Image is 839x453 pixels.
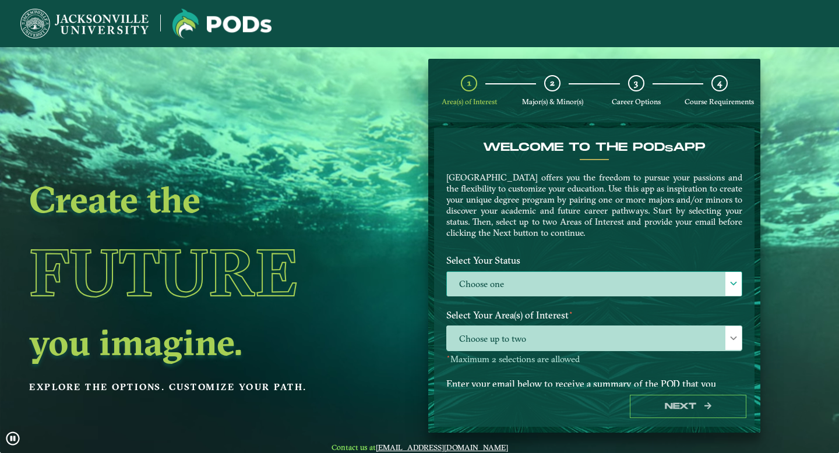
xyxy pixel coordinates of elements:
[522,97,583,106] span: Major(s) & Minor(s)
[665,143,673,154] sub: s
[172,9,272,38] img: Jacksonville University logo
[20,9,149,38] img: Jacksonville University logo
[467,77,471,89] span: 1
[438,305,751,326] label: Select Your Area(s) of Interest
[29,183,348,215] h2: Create the
[376,443,508,452] a: [EMAIL_ADDRESS][DOMAIN_NAME]
[612,97,661,106] span: Career Options
[323,443,516,452] span: Contact us at
[446,172,742,238] p: [GEOGRAPHIC_DATA] offers you the freedom to pursue your passions and the flexibility to customize...
[685,97,754,106] span: Course Requirements
[447,272,742,297] label: Choose one
[717,77,722,89] span: 4
[438,373,751,408] label: Enter your email below to receive a summary of the POD that you create.
[634,77,638,89] span: 3
[446,140,742,154] h4: Welcome to the POD app
[442,97,497,106] span: Area(s) of Interest
[446,352,450,360] sup: ⋆
[438,250,751,271] label: Select Your Status
[446,354,742,365] p: Maximum 2 selections are allowed
[630,395,746,419] button: Next
[29,220,348,325] h1: Future
[569,308,573,317] sup: ⋆
[29,378,348,396] p: Explore the options. Customize your path.
[550,77,555,89] span: 2
[447,326,742,351] span: Choose up to two
[29,325,348,358] h2: you imagine.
